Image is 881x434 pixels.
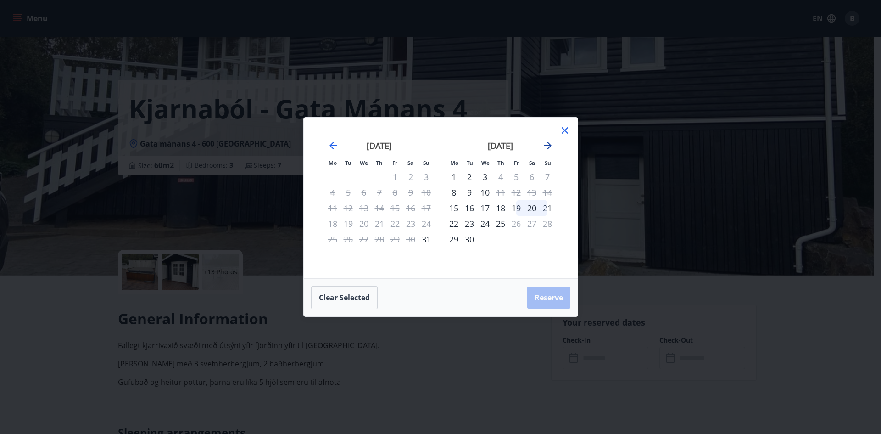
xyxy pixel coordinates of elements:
[345,159,351,166] small: Tu
[372,200,387,216] td: Not available. Thursday, August 14, 2025
[340,216,356,231] td: Not available. Tuesday, August 19, 2025
[340,200,356,216] td: Not available. Tuesday, August 12, 2025
[387,185,403,200] td: Not available. Friday, August 8, 2025
[372,185,387,200] td: Not available. Thursday, August 7, 2025
[529,159,535,166] small: Sa
[325,231,340,247] td: Not available. Monday, August 25, 2025
[407,159,413,166] small: Sa
[315,129,567,267] div: Calendar
[356,200,372,216] td: Not available. Wednesday, August 13, 2025
[462,216,477,231] td: Choose Tuesday, September 23, 2025 as your check-in date. It’s available.
[446,185,462,200] div: Only check in available
[450,159,458,166] small: Mo
[446,185,462,200] td: Choose Monday, September 8, 2025 as your check-in date. It’s available.
[340,185,356,200] td: Not available. Tuesday, August 5, 2025
[524,185,540,200] td: Not available. Saturday, September 13, 2025
[508,185,524,200] td: Not available. Friday, September 12, 2025
[403,231,418,247] td: Not available. Saturday, August 30, 2025
[540,200,555,216] div: 21
[329,159,337,166] small: Mo
[328,140,339,151] div: Move backward to switch to the previous month.
[403,216,418,231] td: Not available. Saturday, August 23, 2025
[462,185,477,200] div: 9
[462,169,477,185] td: Choose Tuesday, September 2, 2025 as your check-in date. It’s available.
[392,159,397,166] small: Fr
[540,169,555,185] td: Not available. Sunday, September 7, 2025
[493,169,508,185] td: Not available. Thursday, September 4, 2025
[477,169,493,185] td: Choose Wednesday, September 3, 2025 as your check-in date. It’s available.
[325,185,340,200] td: Not available. Monday, August 4, 2025
[540,216,555,231] td: Not available. Sunday, September 28, 2025
[340,231,356,247] td: Not available. Tuesday, August 26, 2025
[540,200,555,216] td: Choose Sunday, September 21, 2025 as your check-in date. It’s available.
[325,216,340,231] td: Not available. Monday, August 18, 2025
[488,140,513,151] strong: [DATE]
[462,185,477,200] td: Choose Tuesday, September 9, 2025 as your check-in date. It’s available.
[540,185,555,200] td: Not available. Sunday, September 14, 2025
[418,231,434,247] td: Choose Sunday, August 31, 2025 as your check-in date. It’s available.
[497,159,504,166] small: Th
[462,200,477,216] div: 16
[477,216,493,231] div: 24
[423,159,429,166] small: Su
[403,169,418,185] td: Not available. Saturday, August 2, 2025
[387,216,403,231] td: Not available. Friday, August 22, 2025
[387,231,403,247] td: Not available. Friday, August 29, 2025
[372,216,387,231] td: Not available. Thursday, August 21, 2025
[387,200,403,216] td: Not available. Friday, August 15, 2025
[446,216,462,231] td: Choose Monday, September 22, 2025 as your check-in date. It’s available.
[446,231,462,247] div: Only check in available
[524,200,540,216] td: Choose Saturday, September 20, 2025 as your check-in date. It’s available.
[477,185,493,200] div: 10
[493,216,508,231] td: Choose Thursday, September 25, 2025 as your check-in date. It’s available.
[462,231,477,247] div: 30
[418,169,434,185] td: Not available. Sunday, August 3, 2025
[446,231,462,247] td: Choose Monday, September 29, 2025 as your check-in date. It’s available.
[514,159,519,166] small: Fr
[325,200,340,216] td: Not available. Monday, August 11, 2025
[524,200,540,216] div: 20
[524,216,540,231] td: Not available. Saturday, September 27, 2025
[508,169,524,185] td: Not available. Friday, September 5, 2025
[481,159,490,166] small: We
[462,200,477,216] td: Choose Tuesday, September 16, 2025 as your check-in date. It’s available.
[508,216,524,231] div: Only check out available
[311,286,378,309] button: Clear selected
[418,216,434,231] td: Not available. Sunday, August 24, 2025
[446,169,462,185] td: Choose Monday, September 1, 2025 as your check-in date. It’s available.
[376,159,383,166] small: Th
[462,231,477,247] td: Choose Tuesday, September 30, 2025 as your check-in date. It’s available.
[446,216,462,231] div: 22
[403,200,418,216] td: Not available. Saturday, August 16, 2025
[524,169,540,185] td: Not available. Saturday, September 6, 2025
[542,140,553,151] div: Move forward to switch to the next month.
[477,200,493,216] div: 17
[508,200,524,216] td: Choose Friday, September 19, 2025 as your check-in date. It’s available.
[446,200,462,216] div: Only check in available
[493,216,508,231] div: 25
[493,185,508,200] div: Only check out available
[493,169,508,185] div: Only check out available
[387,169,403,185] td: Not available. Friday, August 1, 2025
[508,216,524,231] td: Not available. Friday, September 26, 2025
[403,185,418,200] td: Not available. Saturday, August 9, 2025
[477,169,493,185] div: 3
[462,169,477,185] div: 2
[477,216,493,231] td: Choose Wednesday, September 24, 2025 as your check-in date. It’s available.
[418,185,434,200] td: Not available. Sunday, August 10, 2025
[418,200,434,216] td: Not available. Sunday, August 17, 2025
[418,231,434,247] div: Only check in available
[493,185,508,200] td: Not available. Thursday, September 11, 2025
[367,140,392,151] strong: [DATE]
[372,231,387,247] td: Not available. Thursday, August 28, 2025
[356,216,372,231] td: Not available. Wednesday, August 20, 2025
[356,231,372,247] td: Not available. Wednesday, August 27, 2025
[446,169,462,185] div: 1
[477,185,493,200] td: Choose Wednesday, September 10, 2025 as your check-in date. It’s available.
[545,159,551,166] small: Su
[493,200,508,216] div: 18
[446,200,462,216] td: Choose Monday, September 15, 2025 as your check-in date. It’s available.
[467,159,473,166] small: Tu
[462,216,477,231] div: 23
[356,185,372,200] td: Not available. Wednesday, August 6, 2025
